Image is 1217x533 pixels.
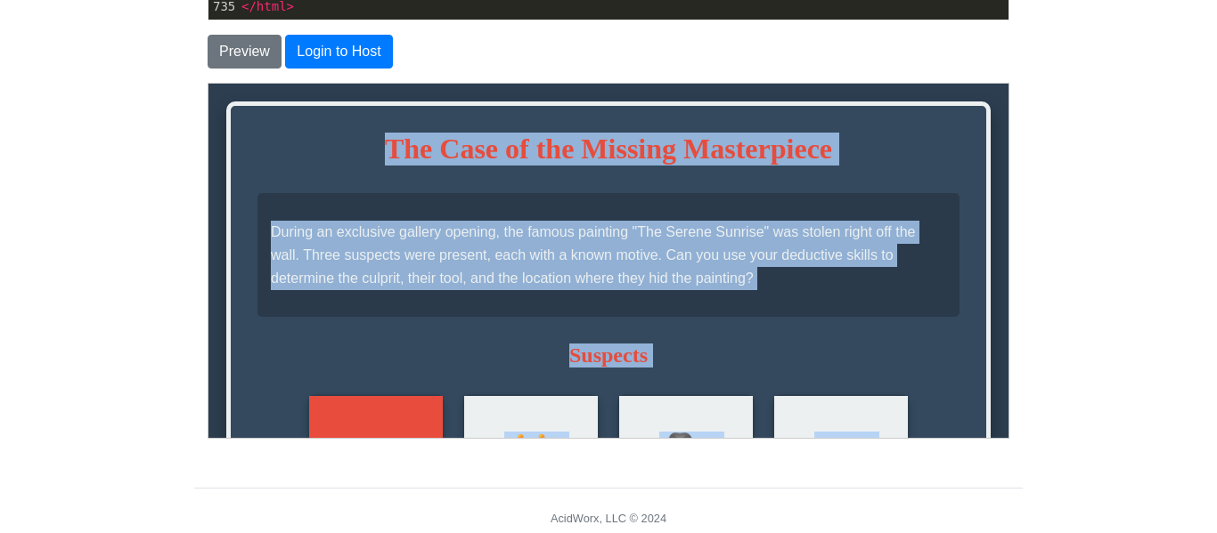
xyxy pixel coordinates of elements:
span: 👑 [296,348,349,398]
div: AcidWorx, LLC © 2024 [551,510,666,527]
button: Login to Host [285,35,392,69]
span: 🕵️ [451,348,504,398]
h2: Suspects [49,260,751,293]
h1: The Case of the Missing Masterpiece [49,49,751,91]
p: During an exclusive gallery opening, the famous painting "The Serene Sunrise" was stolen right of... [62,137,738,206]
span: 👓 [606,348,659,398]
button: Preview [208,35,282,69]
